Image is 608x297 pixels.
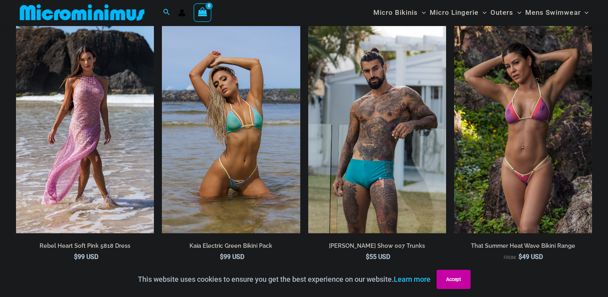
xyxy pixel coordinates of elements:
[490,2,513,23] span: Outers
[163,8,170,18] a: Search icon link
[138,273,431,285] p: This website uses cookies to ensure you get the best experience on our website.
[478,2,486,23] span: Menu Toggle
[454,26,592,233] a: That Summer Heat Wave 3063 Tri Top 4303 Micro Bottom 01That Summer Heat Wave 3063 Tri Top 4303 Mi...
[454,242,592,250] h2: That Summer Heat Wave Bikini Range
[16,26,154,233] img: Rebel Heart Soft Pink 5818 Dress 01
[308,242,446,253] a: [PERSON_NAME] Show 007 Trunks
[162,242,300,250] h2: Kaia Electric Green Bikini Pack
[371,2,428,23] a: Micro BikinisMenu ToggleMenu Toggle
[513,2,521,23] span: Menu Toggle
[454,26,592,233] img: That Summer Heat Wave 3063 Tri Top 4303 Micro Bottom 01
[74,253,78,261] span: $
[193,3,212,22] a: View Shopping Cart, empty
[428,2,488,23] a: Micro LingerieMenu ToggleMenu Toggle
[523,2,590,23] a: Mens SwimwearMenu ToggleMenu Toggle
[220,253,223,261] span: $
[16,26,154,233] a: Rebel Heart Soft Pink 5818 Dress 01Rebel Heart Soft Pink 5818 Dress 04Rebel Heart Soft Pink 5818 ...
[518,253,522,261] span: $
[454,242,592,253] a: That Summer Heat Wave Bikini Range
[308,242,446,250] h2: [PERSON_NAME] Show 007 Trunks
[16,4,148,22] img: MM SHOP LOGO FLAT
[503,255,516,260] span: From:
[178,9,185,16] a: Account icon link
[430,2,478,23] span: Micro Lingerie
[580,2,588,23] span: Menu Toggle
[366,253,369,261] span: $
[370,1,592,24] nav: Site Navigation
[518,253,542,261] bdi: 49 USD
[308,26,446,233] a: Byron Jade Show 007 Trunks 08Byron Jade Show 007 Trunks 09Byron Jade Show 007 Trunks 09
[16,242,154,253] a: Rebel Heart Soft Pink 5818 Dress
[16,242,154,250] h2: Rebel Heart Soft Pink 5818 Dress
[437,270,470,289] button: Accept
[162,26,300,233] a: Kaia Electric Green 305 Top 445 Thong 04Kaia Electric Green 305 Top 445 Thong 05Kaia Electric Gre...
[308,26,446,233] img: Byron Jade Show 007 Trunks 08
[394,275,431,283] a: Learn more
[488,2,523,23] a: OutersMenu ToggleMenu Toggle
[220,253,244,261] bdi: 99 USD
[162,242,300,253] a: Kaia Electric Green Bikini Pack
[366,253,390,261] bdi: 55 USD
[162,26,300,233] img: Kaia Electric Green 305 Top 445 Thong 04
[74,253,98,261] bdi: 99 USD
[418,2,426,23] span: Menu Toggle
[373,2,418,23] span: Micro Bikinis
[525,2,580,23] span: Mens Swimwear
